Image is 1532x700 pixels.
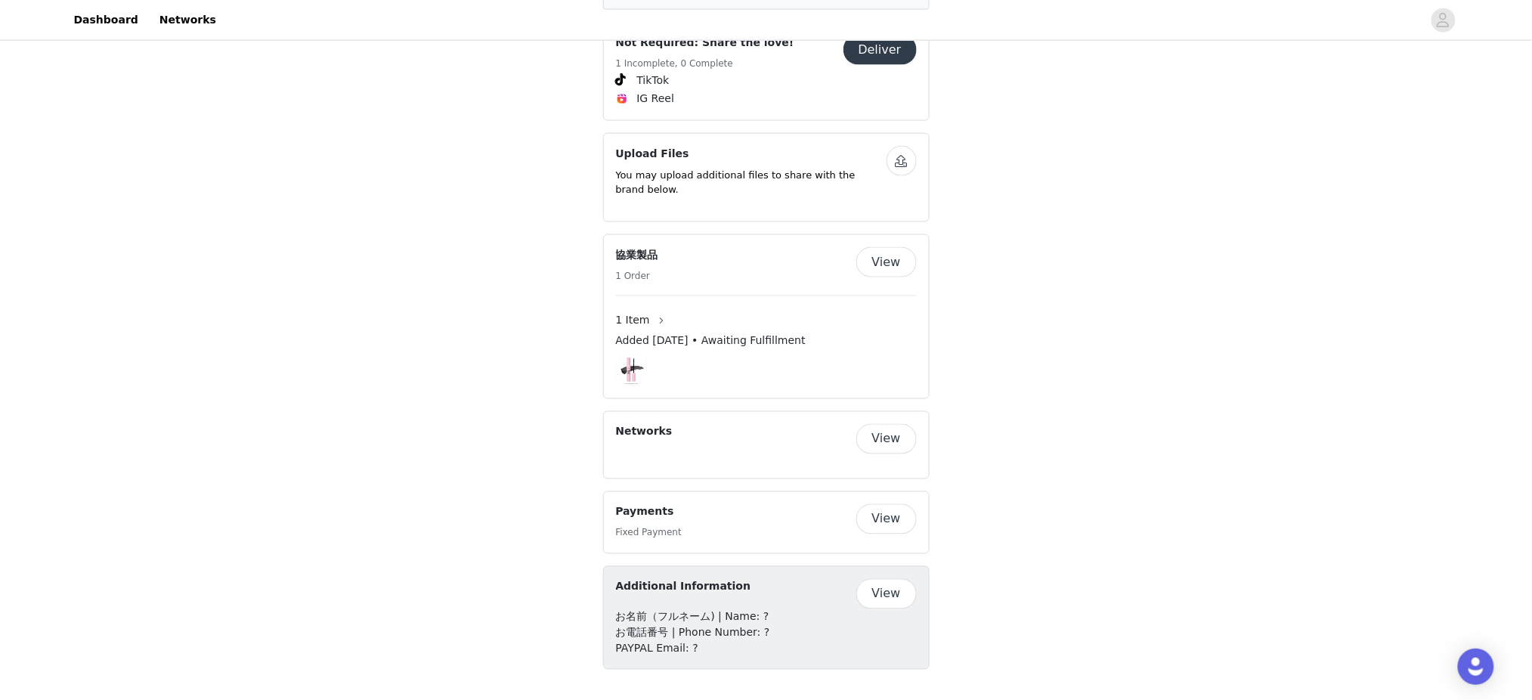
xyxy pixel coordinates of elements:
[603,491,930,554] div: Payments
[856,579,917,609] button: View
[616,146,887,162] h4: Upload Files
[616,579,751,595] h4: Additional Information
[1458,649,1494,685] div: Open Intercom Messenger
[616,35,794,51] h4: Not Required: Share the love!
[637,73,670,88] span: TikTok
[616,627,770,639] span: お電話番号 | Phone Number: ?
[603,22,930,121] div: Not Required: Share the love!
[616,504,682,520] h4: Payments
[616,424,673,440] h4: Networks
[616,313,650,329] span: 1 Item
[150,3,225,37] a: Networks
[616,611,769,623] span: お名前（フルネーム) | Name: ?
[856,504,917,534] button: View
[603,411,930,479] div: Networks
[65,3,147,37] a: Dashboard
[616,355,647,386] img: カールフィックスマスカラ
[616,269,658,283] h5: 1 Order
[616,643,698,655] span: PAYPAL Email: ?
[1436,8,1450,33] div: avatar
[856,247,917,277] button: View
[616,333,806,349] span: Added [DATE] • Awaiting Fulfillment
[603,234,930,399] div: 協業製品
[616,526,682,540] h5: Fixed Payment
[616,93,628,105] img: Instagram Reels Icon
[616,247,658,263] h4: 協業製品
[843,35,917,65] button: Deliver
[637,91,675,107] span: IG Reel
[616,57,794,70] h5: 1 Incomplete, 0 Complete
[856,424,917,454] button: View
[616,168,887,197] p: You may upload additional files to share with the brand below.
[603,566,930,670] div: Additional Information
